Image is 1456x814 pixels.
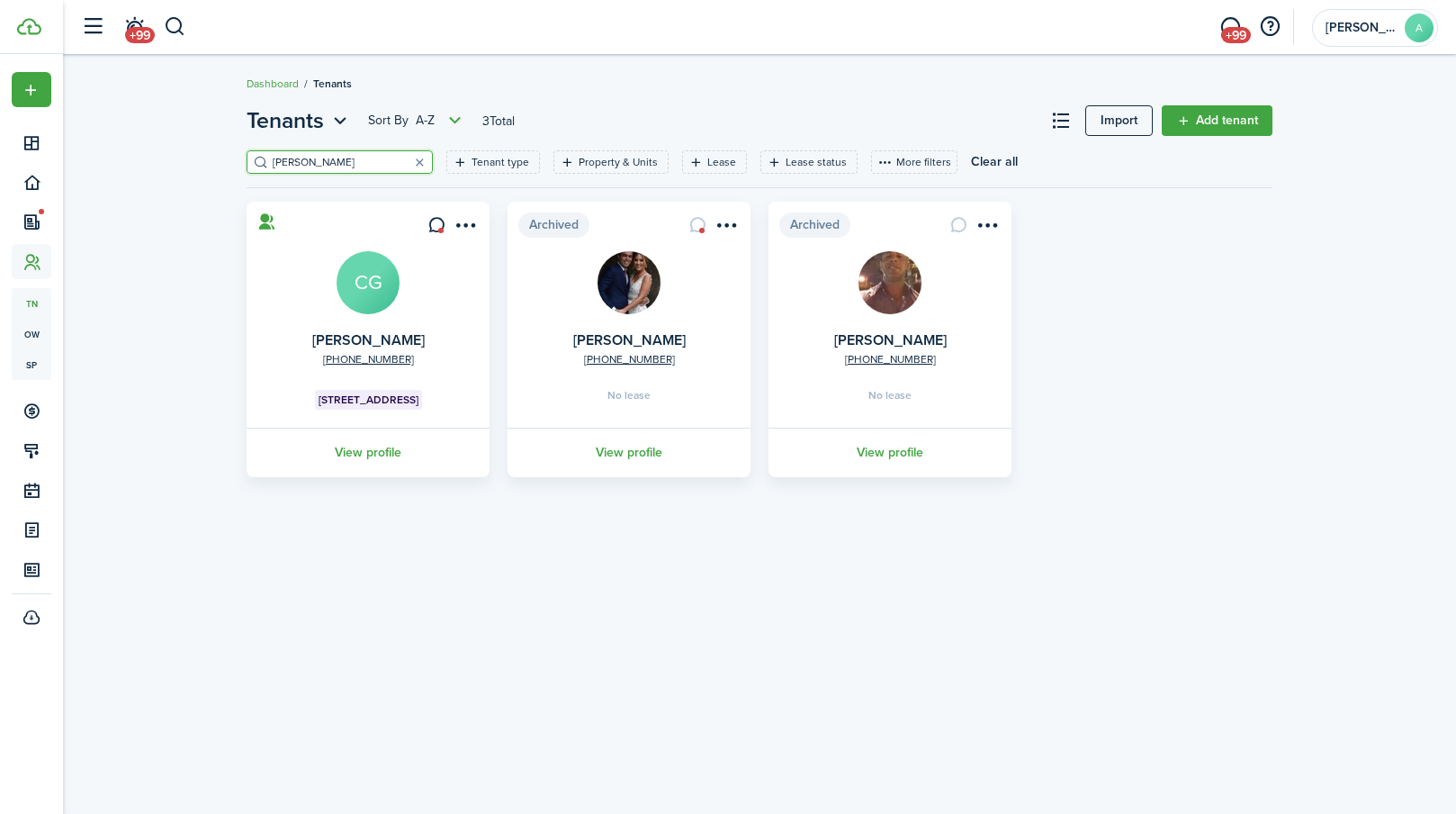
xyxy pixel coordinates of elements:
[407,149,432,175] button: Clear search
[368,110,466,131] button: Sort byA-Z
[12,288,51,319] a: tn
[573,330,686,350] a: [PERSON_NAME]
[312,330,425,350] a: [PERSON_NAME]
[598,251,661,314] img: Carlos Gaudelli
[12,319,51,349] a: ow
[319,392,418,408] span: [STREET_ADDRESS]
[1254,12,1285,42] button: Open resource center
[247,104,352,137] button: Tenants
[1326,22,1398,34] span: Antonia
[1405,14,1434,42] avatar-text: A
[125,27,155,43] span: +99
[416,112,435,130] span: A-Z
[323,351,414,367] a: [PHONE_NUMBER]
[786,154,847,170] filter-tag-label: Lease status
[244,428,492,477] a: View profile
[247,76,299,92] a: Dashboard
[368,110,466,131] button: Open menu
[858,251,921,314] img: Carlos Herrera
[247,104,352,137] button: Open menu
[766,428,1014,477] a: View profile
[505,428,753,477] a: View profile
[760,150,858,174] filter-tag: Open filter
[1085,105,1153,136] a: Import
[17,18,41,35] img: TenantCloud
[518,213,589,238] span: Archived
[1213,5,1247,50] a: Messaging
[845,351,936,367] a: [PHONE_NUMBER]
[579,154,658,170] filter-tag-label: Property & Units
[1162,105,1272,136] a: Add tenant
[707,154,736,170] filter-tag-label: Lease
[682,150,747,174] filter-tag: Open filter
[1221,27,1251,43] span: +99
[482,112,515,131] header-page-total: 3 Total
[337,251,400,314] a: CG
[446,150,540,174] filter-tag: Open filter
[871,150,957,174] button: More filters
[368,112,416,130] span: Sort by
[868,390,912,401] span: No lease
[164,12,186,42] button: Search
[268,154,427,171] input: Search here...
[472,154,529,170] filter-tag-label: Tenant type
[584,351,675,367] a: [PHONE_NUMBER]
[247,104,324,137] span: Tenants
[450,216,479,240] button: Open menu
[117,5,151,50] a: Notifications
[607,390,651,401] span: No lease
[76,10,110,44] button: Open sidebar
[971,150,1018,174] button: Clear all
[711,216,740,240] button: Open menu
[12,349,51,380] a: sp
[779,213,850,238] span: Archived
[313,76,352,92] span: Tenants
[12,72,51,107] button: Open menu
[834,330,947,350] a: [PERSON_NAME]
[553,150,669,174] filter-tag: Open filter
[972,216,1001,240] button: Open menu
